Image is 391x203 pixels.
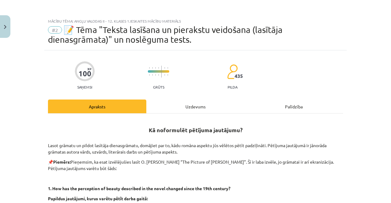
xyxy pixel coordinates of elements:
img: icon-short-line-57e1e144782c952c97e751825c79c345078a6d821885a25fce030b3d8c18986b.svg [149,74,150,76]
img: icon-short-line-57e1e144782c952c97e751825c79c345078a6d821885a25fce030b3d8c18986b.svg [158,67,159,69]
img: icon-short-line-57e1e144782c952c97e751825c79c345078a6d821885a25fce030b3d8c18986b.svg [155,67,156,69]
div: Palīdzība [245,100,343,113]
p: pilda [228,85,237,89]
p: Grūts [153,85,164,89]
img: icon-short-line-57e1e144782c952c97e751825c79c345078a6d821885a25fce030b3d8c18986b.svg [152,67,153,69]
div: Mācību tēma: Angļu valodas ii - 12. klases 1.ieskaites mācību materiāls [48,19,343,23]
span: XP [87,67,91,71]
img: icon-short-line-57e1e144782c952c97e751825c79c345078a6d821885a25fce030b3d8c18986b.svg [149,67,150,69]
img: icon-short-line-57e1e144782c952c97e751825c79c345078a6d821885a25fce030b3d8c18986b.svg [152,74,153,76]
strong: Kā noformulēt pētījuma jautājumu? [149,126,243,133]
div: 100 [79,69,91,78]
p: Saņemsi [75,85,95,89]
strong: 1. How has the perception of beauty described in the novel changed since the 19th century? [48,186,230,191]
strong: Papildus jautājumi, kurus varētu pētīt darba gaitā: [48,196,148,201]
img: students-c634bb4e5e11cddfef0936a35e636f08e4e9abd3cc4e673bd6f9a4125e45ecb1.svg [227,64,238,79]
span: #2 [48,26,62,34]
img: icon-close-lesson-0947bae3869378f0d4975bcd49f059093ad1ed9edebbc8119c70593378902aed.svg [4,25,6,29]
span: 435 [235,73,243,79]
span: 📝 Tēma "Teksta lasīšana un pierakstu veidošana (lasītāja dienasgrāmata)" un noslēguma tests. [48,25,283,45]
p: Lasot grāmatu un pildot lasītāja dienasgrāmatu, domājiet par to, kādu romāna aspektu jūs vēlētos ... [48,136,343,155]
strong: Piemērs: [53,159,71,165]
img: icon-short-line-57e1e144782c952c97e751825c79c345078a6d821885a25fce030b3d8c18986b.svg [155,74,156,76]
img: icon-short-line-57e1e144782c952c97e751825c79c345078a6d821885a25fce030b3d8c18986b.svg [158,74,159,76]
p: 📌 Pieņemsim, ka esat izvēlējušies lasīt O. [PERSON_NAME] “The Picture of [PERSON_NAME]”. Šī ir la... [48,159,343,172]
img: icon-long-line-d9ea69661e0d244f92f715978eff75569469978d946b2353a9bb055b3ed8787d.svg [161,66,162,78]
div: Apraksts [48,100,146,113]
div: Uzdevums [146,100,245,113]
